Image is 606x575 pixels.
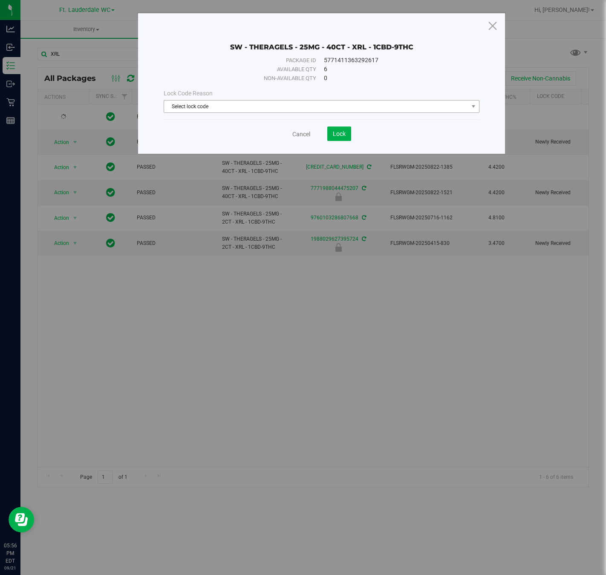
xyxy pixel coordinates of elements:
span: select [468,101,479,112]
div: Package ID [177,56,316,65]
div: SW - THERAGELS - 25MG - 40CT - XRL - 1CBD-9THC [164,30,479,52]
div: Available qty [177,65,316,74]
span: Lock Code Reason [164,90,213,97]
iframe: Resource center [9,507,34,532]
span: Select lock code [164,101,468,112]
a: Cancel [292,130,310,138]
div: 0 [324,74,466,83]
button: Lock [327,126,351,141]
div: 6 [324,65,466,74]
span: Lock [333,130,346,137]
div: Non-available qty [177,74,316,83]
div: 5771411363292617 [324,56,466,65]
